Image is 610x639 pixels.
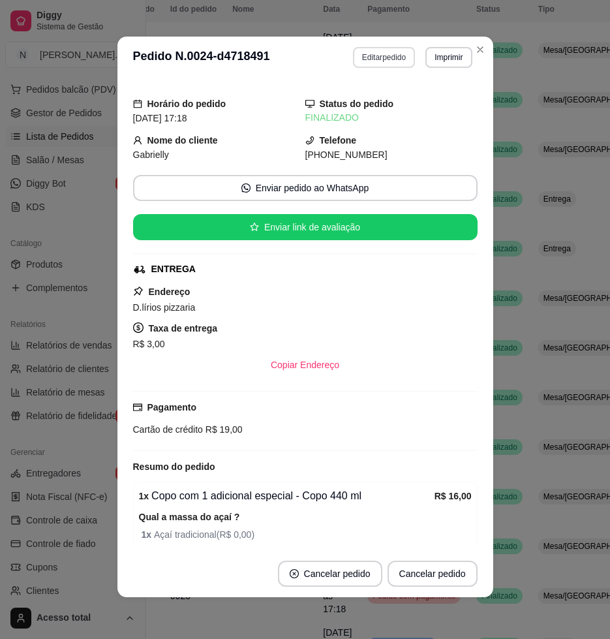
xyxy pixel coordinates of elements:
strong: 1 x [142,529,154,540]
button: Close [470,39,491,60]
strong: Telefone [320,135,357,146]
button: close-circleCancelar pedido [278,561,382,587]
span: [PHONE_NUMBER] [305,149,388,160]
span: phone [305,136,314,145]
span: dollar [133,322,144,333]
button: Editarpedido [353,47,415,68]
button: whats-appEnviar pedido ao WhatsApp [133,175,478,201]
span: whats-app [241,183,251,193]
div: FINALIZADO [305,111,478,125]
span: desktop [305,99,314,108]
button: Copiar Endereço [260,352,350,378]
strong: Horário do pedido [147,99,226,109]
span: user [133,136,142,145]
div: ENTREGA [151,262,196,276]
strong: Taxa de entrega [149,323,218,334]
span: [DATE] 17:18 [133,113,187,123]
span: star [250,223,259,232]
span: pushpin [133,286,144,296]
div: Copo com 1 adicional especial - Copo 440 ml [139,488,435,504]
strong: Status do pedido [320,99,394,109]
span: close-circle [290,569,299,578]
button: starEnviar link de avaliação [133,214,478,240]
span: R$ 19,00 [203,424,243,435]
span: D.lírios pizzaria [133,302,196,313]
span: R$ 3,00 [133,339,165,349]
span: Açaí tradicional ( R$ 0,00 ) [142,527,472,542]
strong: 1 x [139,491,149,501]
strong: Qual a massa do açaí ? [139,512,240,522]
strong: Nome do cliente [147,135,218,146]
strong: Resumo do pedido [133,461,215,472]
strong: R$ 16,00 [435,491,472,501]
button: Cancelar pedido [388,561,478,587]
button: Imprimir [425,47,472,68]
span: Gabrielly [133,149,169,160]
strong: Pagamento [147,402,196,413]
strong: Endereço [149,287,191,297]
span: Cartão de crédito [133,424,203,435]
h3: Pedido N. 0024-d4718491 [133,47,270,68]
span: credit-card [133,403,142,412]
span: calendar [133,99,142,108]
